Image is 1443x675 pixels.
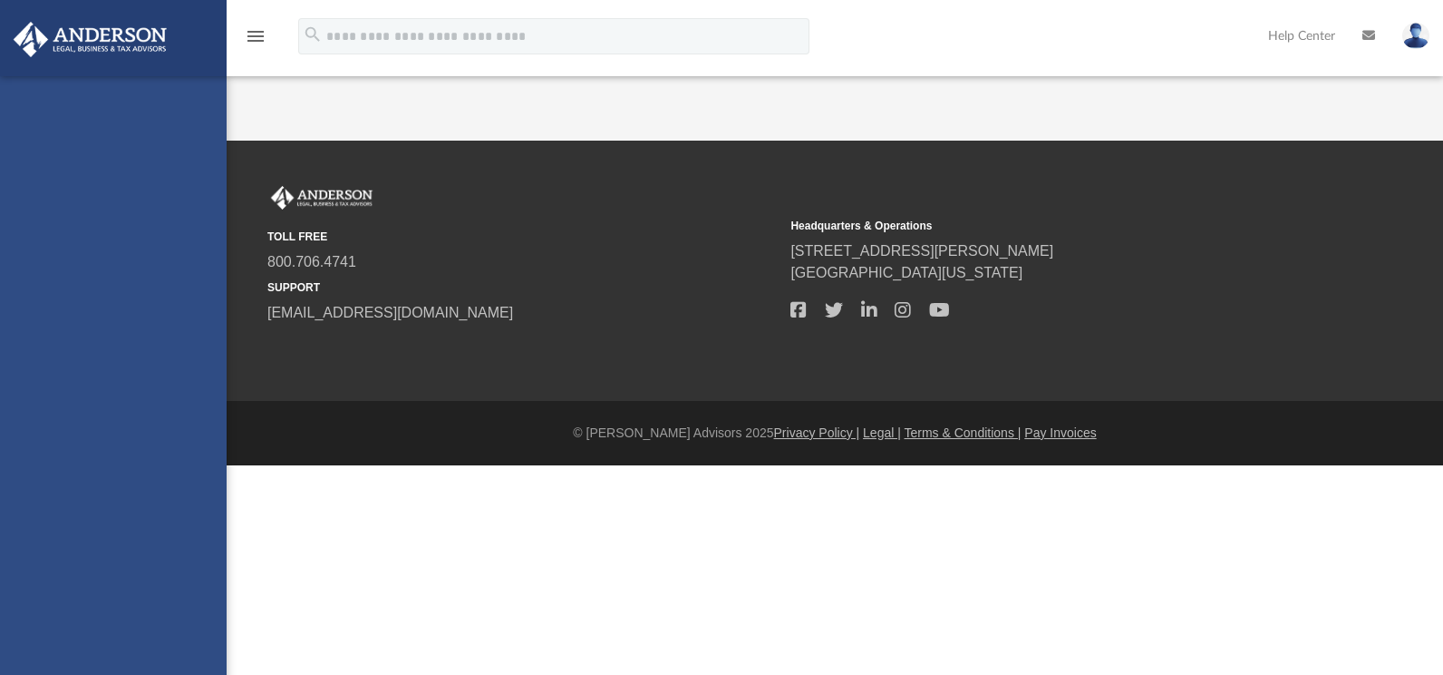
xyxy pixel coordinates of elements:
a: 800.706.4741 [267,254,356,269]
a: [STREET_ADDRESS][PERSON_NAME] [790,243,1053,259]
small: SUPPORT [267,279,778,296]
small: TOLL FREE [267,229,778,245]
small: Headquarters & Operations [790,218,1301,234]
a: Pay Invoices [1024,426,1096,440]
a: menu [245,34,266,47]
a: Legal | [863,426,901,440]
a: Privacy Policy | [774,426,860,440]
img: Anderson Advisors Platinum Portal [267,186,376,210]
a: [EMAIL_ADDRESS][DOMAIN_NAME] [267,305,513,320]
i: menu [245,25,266,47]
img: Anderson Advisors Platinum Portal [8,22,172,57]
div: © [PERSON_NAME] Advisors 2025 [227,424,1443,443]
a: Terms & Conditions | [905,426,1022,440]
a: [GEOGRAPHIC_DATA][US_STATE] [790,265,1022,280]
i: search [303,24,323,44]
img: User Pic [1402,23,1429,49]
